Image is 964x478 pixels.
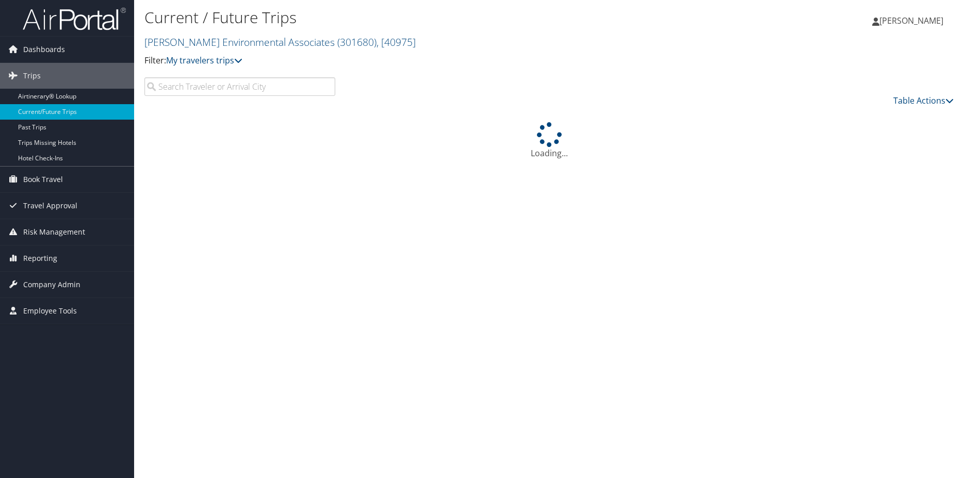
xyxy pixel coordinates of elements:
span: ( 301680 ) [337,35,377,49]
span: Company Admin [23,272,80,298]
img: airportal-logo.png [23,7,126,31]
span: Employee Tools [23,298,77,324]
span: Risk Management [23,219,85,245]
span: Reporting [23,245,57,271]
span: Dashboards [23,37,65,62]
span: [PERSON_NAME] [879,15,943,26]
a: Table Actions [893,95,954,106]
a: My travelers trips [166,55,242,66]
a: [PERSON_NAME] [872,5,954,36]
span: Trips [23,63,41,89]
p: Filter: [144,54,684,68]
span: Book Travel [23,167,63,192]
input: Search Traveler or Arrival City [144,77,335,96]
span: Travel Approval [23,193,77,219]
span: , [ 40975 ] [377,35,416,49]
h1: Current / Future Trips [144,7,684,28]
div: Loading... [144,122,954,159]
a: [PERSON_NAME] Environmental Associates [144,35,416,49]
